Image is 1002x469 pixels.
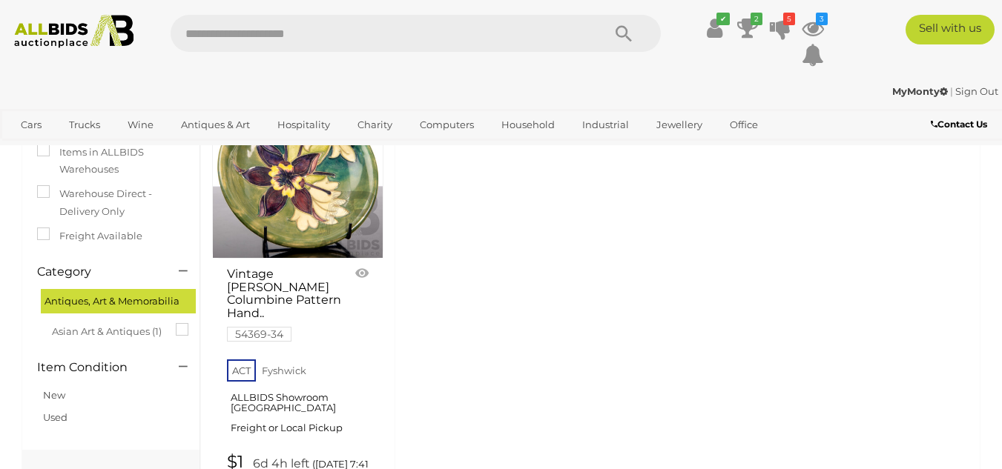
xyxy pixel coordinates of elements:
[212,87,383,259] a: Vintage Walter Moorcroft Columbine Pattern Hand Decorated Display Plate
[43,411,67,423] a: Used
[37,227,142,245] label: Freight Available
[751,13,762,25] i: 2
[227,355,372,445] a: ACT Fyshwick ALLBIDS Showroom [GEOGRAPHIC_DATA] Freight or Local Pickup
[647,113,712,137] a: Jewellery
[118,113,163,137] a: Wine
[573,113,639,137] a: Industrial
[37,185,185,220] label: Warehouse Direct - Delivery Only
[41,289,196,313] div: Antiques, Art & Memorabilia
[931,116,991,133] a: Contact Us
[59,113,110,137] a: Trucks
[69,137,194,162] a: [GEOGRAPHIC_DATA]
[43,389,65,401] a: New
[37,144,185,179] label: Items in ALLBIDS Warehouses
[492,113,564,137] a: Household
[906,15,995,44] a: Sell with us
[37,265,156,279] h4: Category
[52,319,163,340] span: Asian Art & Antiques (1)
[11,113,51,137] a: Cars
[736,15,759,41] a: 2
[950,85,953,97] span: |
[704,15,726,41] a: ✔
[11,137,61,162] a: Sports
[892,85,950,97] a: MyMonty
[7,15,141,48] img: Allbids.com.au
[720,113,768,137] a: Office
[171,113,260,137] a: Antiques & Art
[716,13,730,25] i: ✔
[769,15,791,41] a: 5
[892,85,948,97] strong: MyMonty
[931,119,987,130] b: Contact Us
[802,15,824,41] a: 3
[37,361,156,374] h4: Item Condition
[227,267,349,339] a: Vintage [PERSON_NAME] Columbine Pattern Hand.. 54369-34
[587,15,661,52] button: Search
[955,85,998,97] a: Sign Out
[783,13,795,25] i: 5
[410,113,484,137] a: Computers
[348,113,402,137] a: Charity
[816,13,828,25] i: 3
[268,113,340,137] a: Hospitality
